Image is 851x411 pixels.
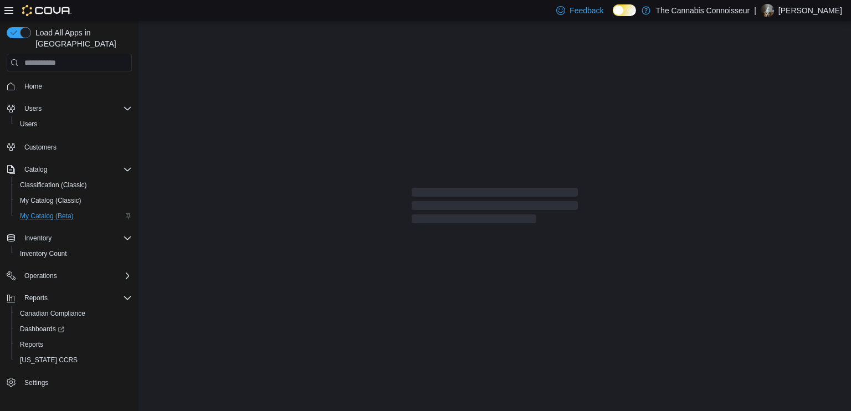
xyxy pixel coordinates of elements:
span: Settings [20,376,132,389]
button: Classification (Classic) [11,177,136,193]
span: Reports [20,291,132,305]
span: Users [16,117,132,131]
span: Washington CCRS [16,353,132,367]
span: Reports [20,340,43,349]
button: Users [2,101,136,116]
a: My Catalog (Classic) [16,194,86,207]
span: Operations [24,271,57,280]
a: Settings [20,376,53,389]
img: Cova [22,5,71,16]
button: Reports [2,290,136,306]
a: Reports [16,338,48,351]
span: Users [20,120,37,129]
span: Reports [16,338,132,351]
a: My Catalog (Beta) [16,209,78,223]
button: Inventory [20,232,56,245]
span: Load All Apps in [GEOGRAPHIC_DATA] [31,27,132,49]
button: Users [20,102,46,115]
span: [US_STATE] CCRS [20,356,78,364]
a: Home [20,80,47,93]
span: Customers [24,143,57,152]
button: Inventory Count [11,246,136,261]
span: Home [24,82,42,91]
a: Canadian Compliance [16,307,90,320]
p: [PERSON_NAME] [778,4,842,17]
span: Loading [412,190,578,225]
span: Canadian Compliance [20,309,85,318]
button: My Catalog (Classic) [11,193,136,208]
span: My Catalog (Beta) [16,209,132,223]
span: Users [24,104,42,113]
button: Reports [20,291,52,305]
span: Inventory [20,232,132,245]
span: Classification (Classic) [16,178,132,192]
button: My Catalog (Beta) [11,208,136,224]
span: Operations [20,269,132,282]
button: Canadian Compliance [11,306,136,321]
button: Operations [2,268,136,284]
input: Dark Mode [613,4,636,16]
span: Reports [24,294,48,302]
span: Users [20,102,132,115]
button: Home [2,78,136,94]
span: Inventory Count [16,247,132,260]
span: My Catalog (Classic) [16,194,132,207]
button: [US_STATE] CCRS [11,352,136,368]
span: Inventory Count [20,249,67,258]
span: My Catalog (Beta) [20,212,74,220]
p: The Cannabis Connoisseur [656,4,750,17]
button: Reports [11,337,136,352]
span: Home [20,79,132,93]
span: Settings [24,378,48,387]
button: Users [11,116,136,132]
button: Operations [20,269,61,282]
span: Customers [20,140,132,153]
span: Dashboards [20,325,64,333]
div: Candice Flynt [761,4,774,17]
a: Customers [20,141,61,154]
span: Dashboards [16,322,132,336]
a: Classification (Classic) [16,178,91,192]
p: | [754,4,756,17]
button: Settings [2,374,136,391]
a: [US_STATE] CCRS [16,353,82,367]
button: Catalog [20,163,52,176]
span: Classification (Classic) [20,181,87,189]
a: Dashboards [16,322,69,336]
button: Inventory [2,230,136,246]
span: Inventory [24,234,52,243]
span: Catalog [24,165,47,174]
span: Canadian Compliance [16,307,132,320]
button: Catalog [2,162,136,177]
a: Users [16,117,42,131]
span: Catalog [20,163,132,176]
button: Customers [2,138,136,155]
a: Dashboards [11,321,136,337]
a: Inventory Count [16,247,71,260]
span: Feedback [570,5,603,16]
span: My Catalog (Classic) [20,196,81,205]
